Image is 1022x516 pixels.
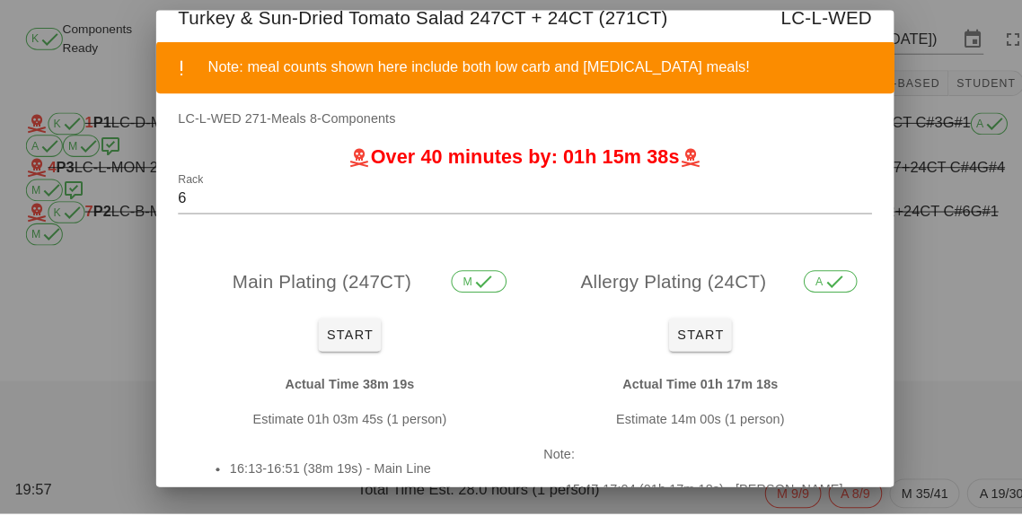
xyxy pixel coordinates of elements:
p: Estimate 01h 03m 45s (1 person) [188,414,493,433]
p: Actual Time 38m 19s [188,380,493,399]
h2: Over 40 minutes by: 01h 15m 38s [173,159,849,180]
div: Allergy Plating (24CT) [515,261,849,319]
p: Actual Time 01h 17m 18s [529,380,834,399]
div: Main Plating (247CT) [173,261,507,319]
label: Rack [173,184,198,197]
span: M [451,280,481,300]
p: Estimate 14m 00s (1 person) [529,414,834,433]
p: Note: [529,448,834,468]
button: Start [651,326,712,358]
li: 16:13-16:51 (38m 19s) - Main Line [224,462,479,482]
span: LC-L-WED [760,19,849,48]
button: Start [310,326,371,358]
span: Start [658,335,705,349]
div: Note: meal counts shown here include both low carb and [MEDICAL_DATA] meals! [202,71,856,92]
div: LC-L-WED 271-Meals 8-Components [152,121,870,159]
span: A [794,280,823,300]
li: 15:47-17:04 (01h 17m 18s) - [PERSON_NAME] [551,482,834,502]
div: Turkey & Sun-Dried Tomato Salad 247CT + 24CT (271CT) [152,4,870,57]
span: Start [317,335,364,349]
